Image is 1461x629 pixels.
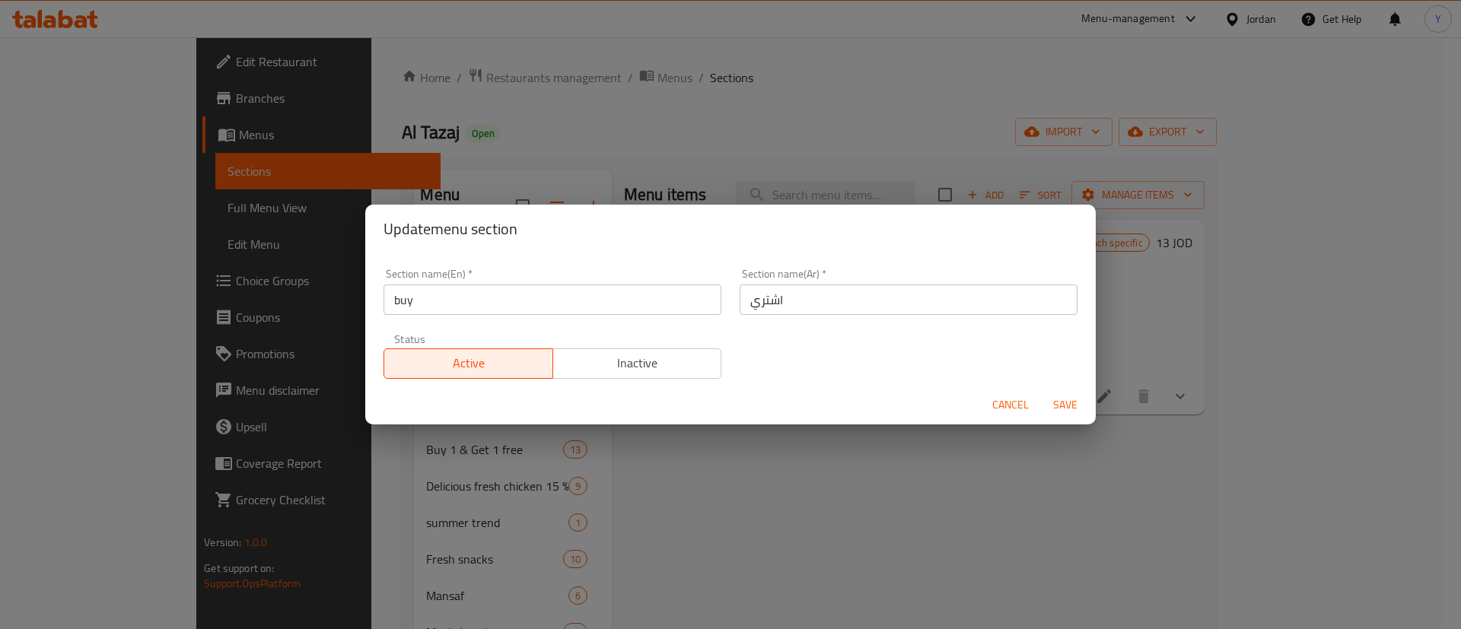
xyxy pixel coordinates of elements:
span: Active [390,352,547,374]
button: Inactive [552,348,722,379]
span: Inactive [559,352,716,374]
input: Please enter section name(ar) [740,284,1077,315]
span: Save [1047,396,1084,415]
h2: Update menu section [384,217,1077,241]
input: Please enter section name(en) [384,284,721,315]
button: Active [384,348,553,379]
span: Cancel [992,396,1029,415]
button: Cancel [986,391,1035,419]
button: Save [1041,391,1090,419]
